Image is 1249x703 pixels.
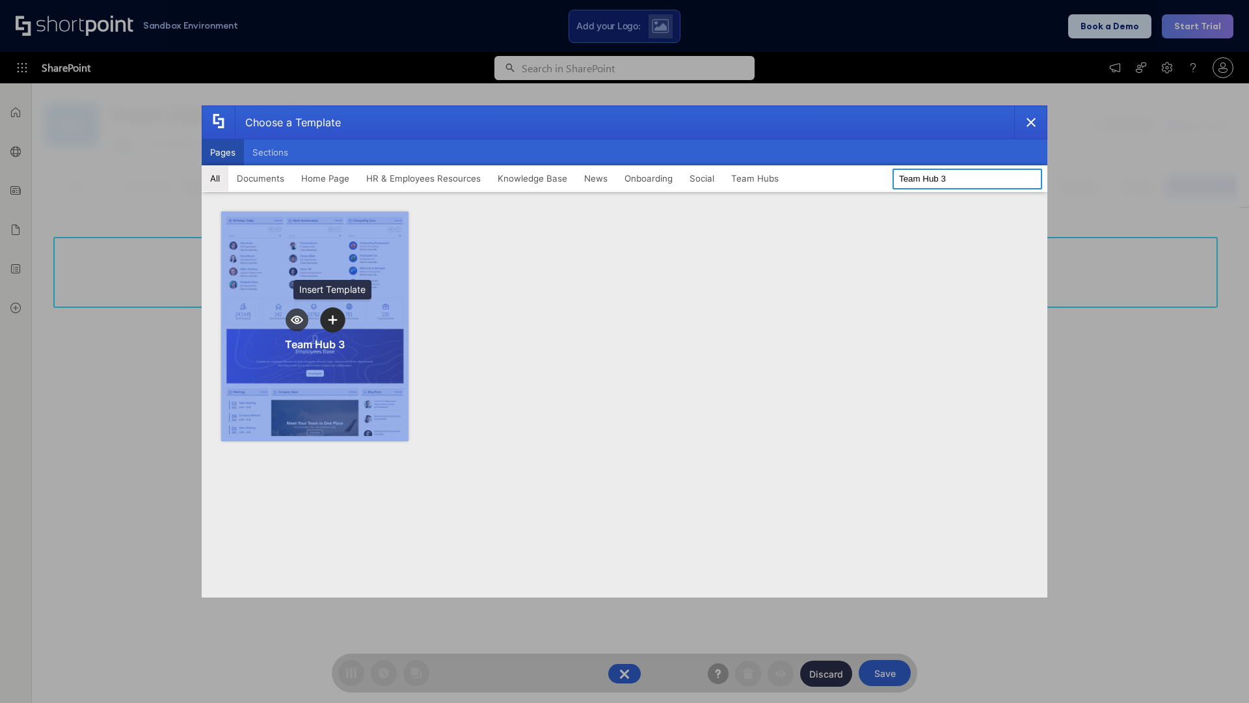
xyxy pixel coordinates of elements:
[893,169,1042,189] input: Search
[358,165,489,191] button: HR & Employees Resources
[285,338,345,351] div: Team Hub 3
[723,165,787,191] button: Team Hubs
[293,165,358,191] button: Home Page
[202,105,1047,598] div: template selector
[489,165,576,191] button: Knowledge Base
[202,139,244,165] button: Pages
[1184,641,1249,703] iframe: Chat Widget
[244,139,297,165] button: Sections
[202,165,228,191] button: All
[616,165,681,191] button: Onboarding
[228,165,293,191] button: Documents
[576,165,616,191] button: News
[681,165,723,191] button: Social
[235,106,341,139] div: Choose a Template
